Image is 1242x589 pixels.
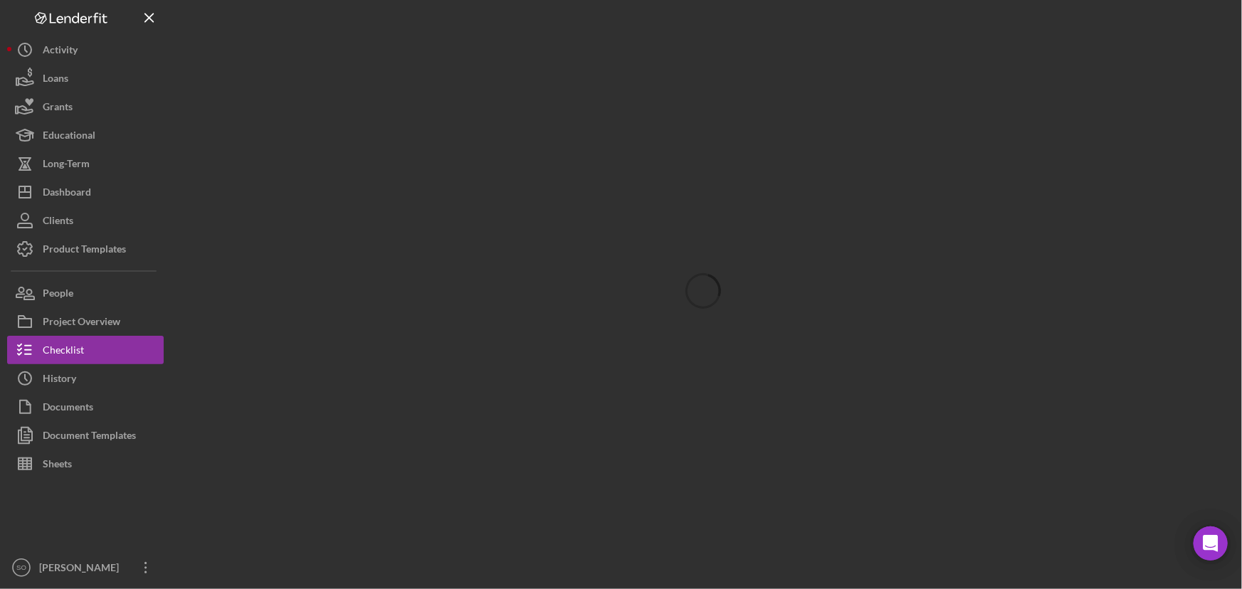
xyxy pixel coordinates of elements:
[7,36,164,64] button: Activity
[43,279,73,311] div: People
[7,92,164,121] button: Grants
[7,421,164,450] button: Document Templates
[7,553,164,582] button: SO[PERSON_NAME]
[7,149,164,178] button: Long-Term
[43,178,91,210] div: Dashboard
[7,178,164,206] button: Dashboard
[7,450,164,478] button: Sheets
[7,393,164,421] button: Documents
[43,64,68,96] div: Loans
[36,553,128,585] div: [PERSON_NAME]
[7,64,164,92] button: Loans
[43,393,93,425] div: Documents
[7,364,164,393] button: History
[7,307,164,336] button: Project Overview
[43,92,73,124] div: Grants
[43,336,84,368] div: Checklist
[43,149,90,181] div: Long-Term
[7,206,164,235] button: Clients
[7,235,164,263] button: Product Templates
[43,364,76,396] div: History
[43,307,120,339] div: Project Overview
[43,235,126,267] div: Product Templates
[43,206,73,238] div: Clients
[7,279,164,307] button: People
[16,564,26,572] text: SO
[7,121,164,149] button: Educational
[43,121,95,153] div: Educational
[43,421,136,453] div: Document Templates
[1194,526,1228,561] div: Open Intercom Messenger
[7,336,164,364] button: Checklist
[43,450,72,482] div: Sheets
[43,36,78,68] div: Activity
